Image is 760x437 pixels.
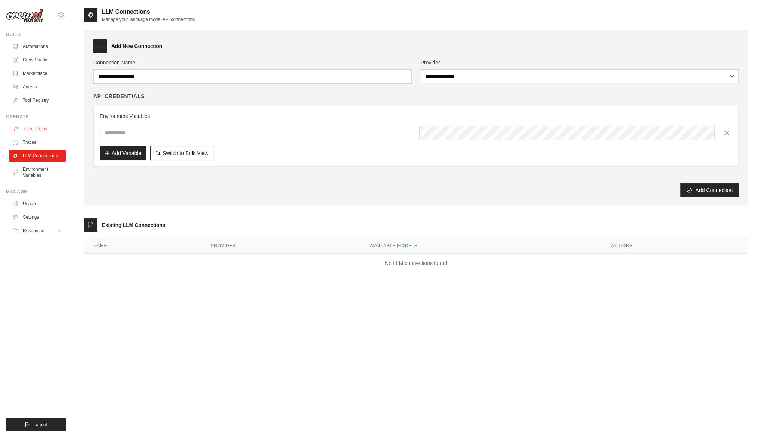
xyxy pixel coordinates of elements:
a: Environment Variables [9,163,66,181]
a: Settings [9,211,66,223]
p: Manage your language model API connections [102,16,195,22]
h4: API Credentials [93,92,145,100]
td: No LLM connections found [84,254,748,273]
div: Manage [6,189,66,195]
h2: LLM Connections [102,7,195,16]
span: Switch to Bulk View [163,149,208,157]
span: Logout [33,422,47,428]
button: Add Connection [680,183,739,197]
img: Logo [6,9,43,23]
a: Traces [9,136,66,148]
button: Switch to Bulk View [150,146,213,160]
label: Connection Name [93,59,412,66]
div: Operate [6,114,66,120]
th: Provider [202,238,361,254]
a: LLM Connections [9,150,66,162]
label: Provider [421,59,739,66]
h3: Add New Connection [111,42,162,50]
button: Logout [6,418,66,431]
span: Resources [23,228,44,234]
a: Crew Studio [9,54,66,66]
a: Automations [9,40,66,52]
a: Marketplace [9,67,66,79]
div: Build [6,31,66,37]
h3: Existing LLM Connections [102,221,165,229]
a: Agents [9,81,66,93]
h3: Environment Variables [100,112,732,120]
th: Name [84,238,202,254]
a: Tool Registry [9,94,66,106]
th: Available Models [361,238,602,254]
button: Resources [9,225,66,237]
a: Usage [9,198,66,210]
button: Add Variable [100,146,146,160]
a: Integrations [10,123,66,135]
th: Actions [602,238,748,254]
